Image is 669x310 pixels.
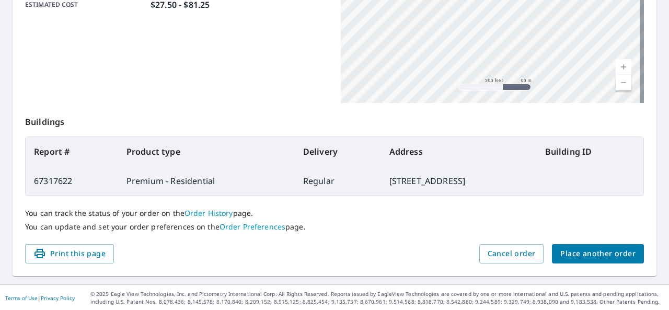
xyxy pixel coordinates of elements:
td: [STREET_ADDRESS] [381,166,537,196]
a: Privacy Policy [41,294,75,302]
button: Place another order [552,244,644,263]
span: Cancel order [488,247,536,260]
td: 67317622 [26,166,118,196]
a: Order Preferences [220,222,285,232]
span: Place another order [560,247,636,260]
button: Cancel order [479,244,544,263]
th: Product type [118,137,295,166]
td: Premium - Residential [118,166,295,196]
a: Current Level 17, Zoom In [616,59,631,75]
span: Print this page [33,247,106,260]
p: | [5,295,75,301]
a: Order History [184,208,233,218]
th: Delivery [295,137,381,166]
th: Report # [26,137,118,166]
a: Current Level 17, Zoom Out [616,75,631,90]
th: Building ID [537,137,643,166]
a: Terms of Use [5,294,38,302]
th: Address [381,137,537,166]
button: Print this page [25,244,114,263]
p: © 2025 Eagle View Technologies, Inc. and Pictometry International Corp. All Rights Reserved. Repo... [90,290,664,306]
p: Buildings [25,103,644,136]
p: You can track the status of your order on the page. [25,209,644,218]
td: Regular [295,166,381,196]
p: You can update and set your order preferences on the page. [25,222,644,232]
